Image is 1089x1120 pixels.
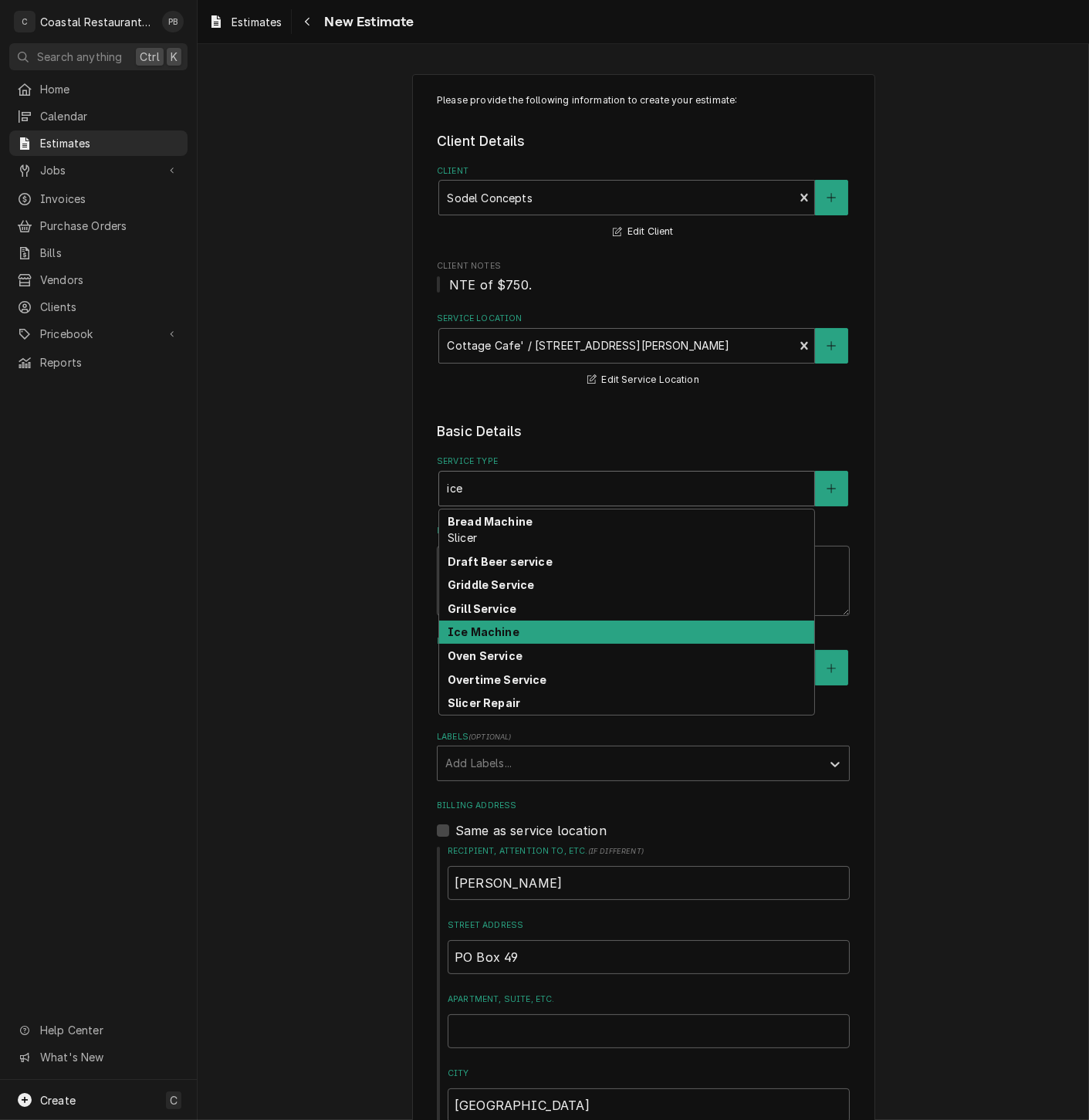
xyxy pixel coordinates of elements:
[171,49,178,65] span: K
[40,272,180,288] span: Vendors
[40,354,180,371] span: Reports
[815,650,847,685] button: Create New Equipment
[40,1049,178,1065] span: What's New
[40,191,180,207] span: Invoices
[140,49,160,65] span: Ctrl
[448,649,523,662] strong: Oven Service
[437,635,850,712] div: Equipment
[448,696,520,709] strong: Slicer Repair
[448,993,850,1006] label: Apartment, Suite, etc.
[9,76,188,102] a: Home
[9,1017,188,1043] a: Go to Help Center
[162,11,184,32] div: PB
[448,555,553,568] strong: Draft Beer service
[437,635,850,648] label: Equipment
[437,165,850,178] label: Client
[815,180,847,215] button: Create New Client
[295,9,320,34] button: Navigate back
[437,525,850,616] div: Reason For Call
[437,455,850,506] div: Service Type
[827,192,836,203] svg: Create New Client
[437,313,850,389] div: Service Location
[448,1068,850,1080] label: City
[448,993,850,1048] div: Apartment, Suite, etc.
[9,267,188,293] a: Vendors
[232,14,282,30] span: Estimates
[320,12,414,32] span: New Estimate
[585,371,702,390] button: Edit Service Location
[9,186,188,211] a: Invoices
[40,162,157,178] span: Jobs
[437,260,850,272] span: Client Notes
[9,157,188,183] a: Go to Jobs
[437,131,850,151] legend: Client Details
[437,800,850,812] label: Billing Address
[40,299,180,315] span: Clients
[202,9,288,35] a: Estimates
[448,625,519,638] strong: Ice Machine
[9,321,188,347] a: Go to Pricebook
[437,455,850,468] label: Service Type
[448,845,850,858] label: Recipient, Attention To, etc.
[437,165,850,242] div: Client
[9,240,188,266] a: Bills
[448,919,850,932] label: Street Address
[9,350,188,375] a: Reports
[9,103,188,129] a: Calendar
[9,213,188,239] a: Purchase Orders
[40,1094,76,1107] span: Create
[437,313,850,325] label: Service Location
[40,81,180,97] span: Home
[437,276,850,294] span: Client Notes
[9,1044,188,1070] a: Go to What's New
[448,531,477,544] span: Slicer
[437,525,850,537] label: Reason For Call
[437,731,850,743] label: Labels
[437,260,850,293] div: Client Notes
[448,515,533,528] strong: Bread Machine
[437,421,850,442] legend: Basic Details
[815,471,847,506] button: Create New Service
[448,919,850,974] div: Street Address
[437,93,850,107] p: Please provide the following information to create your estimate:
[40,14,154,30] div: Coastal Restaurant Repair
[162,11,184,32] div: Phill Blush's Avatar
[448,602,516,615] strong: Grill Service
[40,218,180,234] span: Purchase Orders
[40,1022,178,1038] span: Help Center
[437,731,850,781] div: Labels
[448,845,850,900] div: Recipient, Attention To, etc.
[170,1092,178,1108] span: C
[40,326,157,342] span: Pricebook
[449,277,532,293] span: NTE of $750.
[40,245,180,261] span: Bills
[40,135,180,151] span: Estimates
[14,11,36,32] div: C
[37,49,122,65] span: Search anything
[827,340,836,351] svg: Create New Location
[9,43,188,70] button: Search anythingCtrlK
[40,108,180,124] span: Calendar
[815,328,847,364] button: Create New Location
[448,578,534,591] strong: Griddle Service
[455,821,607,840] label: Same as service location
[468,733,512,741] span: ( optional )
[448,673,547,686] strong: Overtime Service
[827,483,836,494] svg: Create New Service
[827,663,836,674] svg: Create New Equipment
[9,294,188,320] a: Clients
[9,130,188,156] a: Estimates
[588,847,644,855] span: ( if different )
[610,222,675,242] button: Edit Client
